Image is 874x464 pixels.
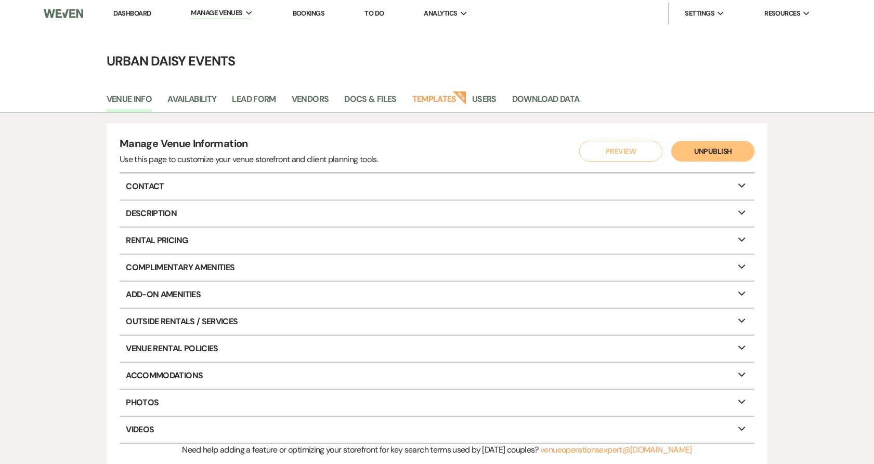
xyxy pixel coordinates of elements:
p: Photos [120,390,754,416]
a: Vendors [292,92,329,112]
span: Settings [685,8,714,19]
p: Complimentary Amenities [120,255,754,281]
p: Outside Rentals / Services [120,309,754,335]
a: venueoperationsexpert@[DOMAIN_NAME] [540,444,692,455]
h4: Manage Venue Information [120,136,378,153]
p: Contact [120,174,754,200]
a: Dashboard [113,9,151,18]
p: Venue Rental Policies [120,336,754,362]
p: Accommodations [120,363,754,389]
a: Download Data [512,92,580,112]
span: Resources [764,8,800,19]
a: Preview [577,141,660,162]
p: Description [120,201,754,227]
h4: Urban Daisy Events [63,52,812,70]
button: Unpublish [671,141,754,162]
a: To Do [364,9,384,18]
p: Rental Pricing [120,228,754,254]
a: Venue Info [107,92,152,112]
a: Users [472,92,497,112]
img: Weven Logo [44,3,83,24]
div: Use this page to customize your venue storefront and client planning tools. [120,153,378,166]
a: Docs & Files [344,92,396,112]
span: Analytics [424,8,457,19]
p: Add-On Amenities [120,282,754,308]
span: Need help adding a feature or optimizing your storefront for key search terms used by [DATE] coup... [182,444,538,455]
p: Videos [120,417,754,443]
a: Availability [167,92,216,112]
span: Manage Venues [191,8,242,18]
strong: New [452,90,467,104]
a: Templates [412,92,456,112]
a: Bookings [293,9,325,18]
a: Lead Form [232,92,276,112]
button: Preview [579,141,662,162]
